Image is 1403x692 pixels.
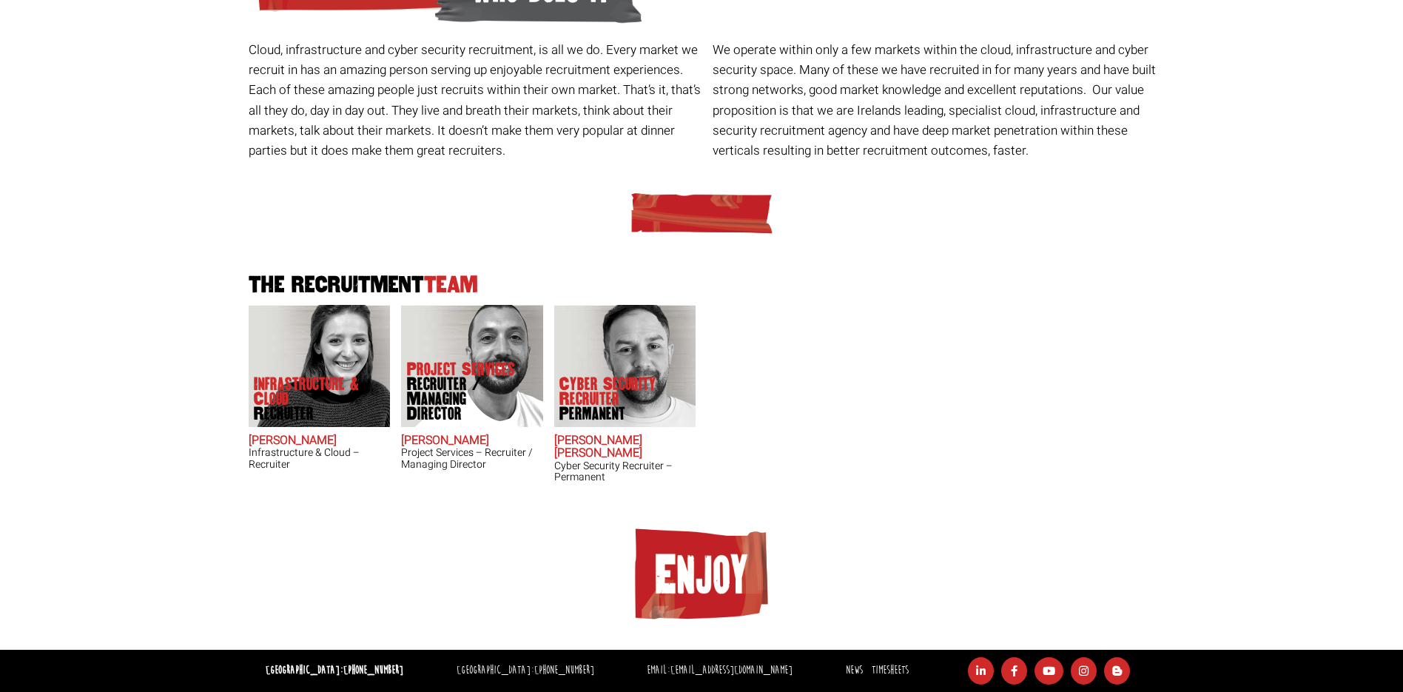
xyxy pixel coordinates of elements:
a: [EMAIL_ADDRESS][DOMAIN_NAME] [670,663,793,677]
h2: [PERSON_NAME] [249,434,391,448]
strong: [GEOGRAPHIC_DATA]: [266,663,403,677]
span: Recruiter [254,406,372,421]
h3: Infrastructure & Cloud – Recruiter [249,447,391,470]
h3: Project Services – Recruiter / Managing Director [401,447,543,470]
h2: [PERSON_NAME] [PERSON_NAME] [554,434,696,460]
span: Recruiter / Managing Director [407,377,525,421]
img: Sara O'Toole does Infrastructure & Cloud Recruiter [248,305,390,427]
span: Team [424,272,478,297]
p: Cyber Security Recruiter [559,377,678,421]
a: Timesheets [872,663,909,677]
p: Cloud, infrastructure and cyber security recruitment, is all we do. Every market we recruit in ha... [249,40,702,161]
a: [PHONE_NUMBER] [534,663,594,677]
img: John James Baird does Cyber Security Recruiter Permanent [554,305,696,427]
a: [PHONE_NUMBER] [343,663,403,677]
p: We operate within only a few markets within the cloud, infrastructure and cyber security space. M... [713,40,1166,161]
li: Email: [643,660,796,682]
h2: [PERSON_NAME] [401,434,543,448]
h3: Cyber Security Recruiter – Permanent [554,460,696,483]
p: Infrastructure & Cloud [254,377,372,421]
a: News [846,663,863,677]
span: Permanent [559,406,678,421]
p: Project Services [407,362,525,421]
img: Chris Pelow's our Project Services Recruiter / Managing Director [401,305,543,427]
h2: The Recruitment [243,274,1160,297]
li: [GEOGRAPHIC_DATA]: [453,660,598,682]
